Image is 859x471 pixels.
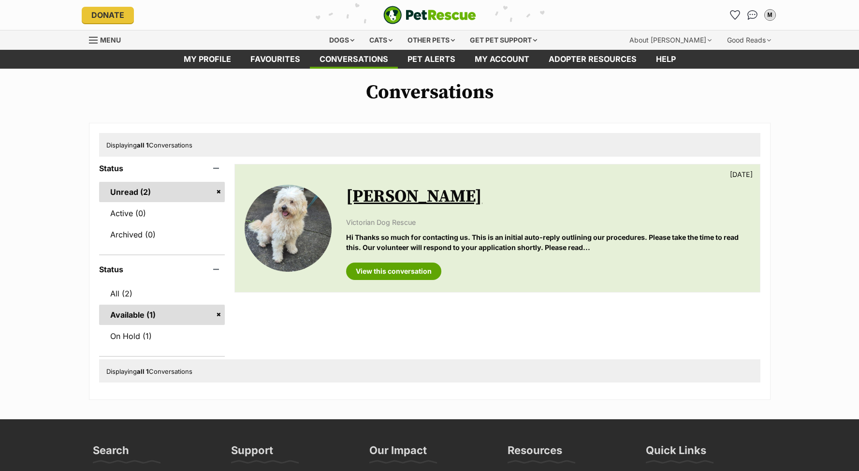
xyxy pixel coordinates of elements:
a: Favourites [728,7,743,23]
a: PetRescue [383,6,476,24]
a: My account [465,50,539,69]
span: Menu [100,36,121,44]
img: logo-e224e6f780fb5917bec1dbf3a21bbac754714ae5b6737aabdf751b685950b380.svg [383,6,476,24]
div: M [765,10,775,20]
header: Status [99,164,225,173]
h3: Our Impact [369,443,427,463]
img: Jack Uffelman [245,185,332,272]
h3: Search [93,443,129,463]
a: Favourites [241,50,310,69]
header: Status [99,265,225,274]
strong: all 1 [137,141,149,149]
a: My profile [174,50,241,69]
a: Menu [89,30,128,48]
a: Help [646,50,685,69]
span: Displaying Conversations [106,141,192,149]
a: Adopter resources [539,50,646,69]
button: My account [762,7,778,23]
div: Get pet support [463,30,544,50]
img: chat-41dd97257d64d25036548639549fe6c8038ab92f7586957e7f3b1b290dea8141.svg [747,10,757,20]
a: Archived (0) [99,224,225,245]
div: Good Reads [720,30,778,50]
a: Conversations [745,7,760,23]
a: Donate [82,7,134,23]
a: Pet alerts [398,50,465,69]
h3: Quick Links [646,443,706,463]
ul: Account quick links [728,7,778,23]
h3: Support [231,443,273,463]
strong: all 1 [137,368,149,375]
a: Unread (2) [99,182,225,202]
p: Hi Thanks so much for contacting us. This is an initial auto-reply outlining our procedures. Plea... [346,232,750,253]
div: Other pets [401,30,462,50]
a: Available (1) [99,305,225,325]
a: conversations [310,50,398,69]
h3: Resources [508,443,562,463]
a: All (2) [99,283,225,304]
a: [PERSON_NAME] [346,186,482,207]
p: [DATE] [730,169,753,179]
a: Active (0) [99,203,225,223]
a: View this conversation [346,263,441,280]
p: Victorian Dog Rescue [346,217,750,227]
span: Displaying Conversations [106,368,192,375]
div: About [PERSON_NAME] [623,30,718,50]
div: Dogs [322,30,361,50]
a: On Hold (1) [99,326,225,346]
div: Cats [363,30,399,50]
